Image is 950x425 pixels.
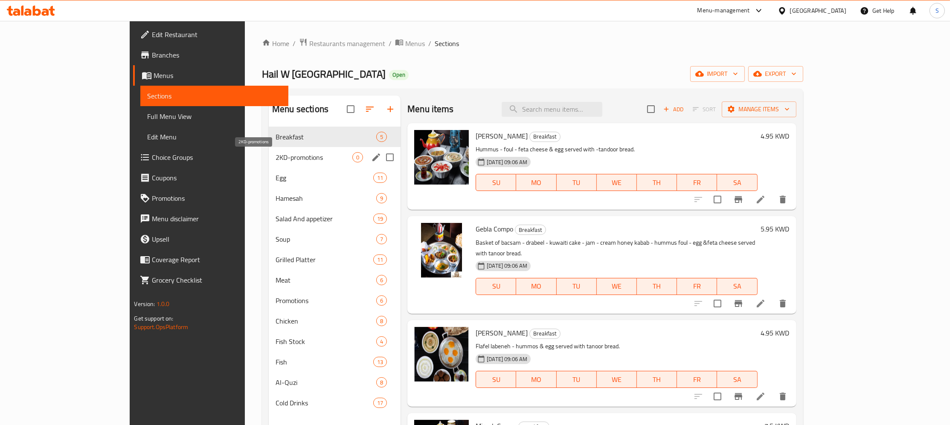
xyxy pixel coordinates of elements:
p: Flafel labeneh - hummos & egg served with tanoor bread. [476,341,757,352]
span: TU [560,280,593,292]
span: Coupons [152,173,282,183]
a: Edit menu item [755,391,766,402]
span: Sort sections [360,99,380,119]
span: Select section [642,100,660,118]
div: Cold Drinks [276,398,373,408]
span: Menus [154,70,282,81]
div: items [376,295,387,306]
span: SU [479,280,513,292]
span: Add [662,104,685,114]
img: Gebla Compo [414,223,469,278]
span: 1.0.0 [157,298,170,309]
span: Select to update [709,295,726,312]
a: Edit Restaurant [133,24,288,45]
h2: Menu items [407,103,454,116]
span: 0 [353,153,363,162]
p: Hummus - foul - feta cheese & egg served with -tandoor bread. [476,144,757,155]
span: Branches [152,50,282,60]
div: Fish Stock [276,336,376,347]
a: Edit menu item [755,194,766,205]
button: Manage items [722,101,796,117]
span: 5 [377,133,386,141]
button: import [690,66,745,82]
span: Al-Quzi [276,377,376,387]
span: [DATE] 09:06 AM [483,355,531,363]
span: Egg [276,173,373,183]
div: Breakfast [276,132,376,142]
a: Restaurants management [299,38,385,49]
div: items [373,398,387,408]
div: items [373,214,387,224]
span: Soup [276,234,376,244]
span: Hamesah [276,193,376,203]
span: Hail W [GEOGRAPHIC_DATA] [262,64,386,84]
a: Edit menu item [755,298,766,309]
div: items [373,254,387,265]
span: [DATE] 09:06 AM [483,262,531,270]
span: Get support on: [134,313,173,324]
button: edit [370,151,383,164]
span: MO [520,176,553,189]
span: S [935,6,939,15]
div: Grilled Platter11 [269,249,401,270]
span: Menu disclaimer [152,214,282,224]
div: Fish13 [269,352,401,372]
span: Edit Menu [147,132,282,142]
span: Promotions [276,295,376,306]
div: items [352,152,363,162]
button: MO [516,174,556,191]
button: FR [677,371,717,388]
span: TU [560,373,593,386]
a: Upsell [133,229,288,249]
a: Support.OpsPlatform [134,321,188,332]
div: items [376,234,387,244]
span: FR [680,373,714,386]
h6: 4.95 KWD [761,327,790,339]
span: [PERSON_NAME] [476,130,528,142]
a: Menus [395,38,425,49]
span: WE [600,373,633,386]
img: dirwaza Compo [414,327,469,382]
div: items [376,275,387,285]
span: Select all sections [342,100,360,118]
span: Add item [660,103,687,116]
span: Upsell [152,234,282,244]
span: WE [600,176,633,189]
button: TH [637,371,677,388]
div: Breakfast [529,132,561,142]
button: Add [660,103,687,116]
button: SU [476,174,516,191]
span: Chicken [276,316,376,326]
div: Breakfast5 [269,127,401,147]
button: WE [597,371,637,388]
span: MO [520,373,553,386]
div: items [376,193,387,203]
div: Breakfast [529,329,561,339]
span: 17 [374,399,386,407]
button: Branch-specific-item [728,189,749,210]
span: SA [720,280,754,292]
div: Open [389,70,409,80]
span: 6 [377,297,386,305]
span: 8 [377,379,386,387]
span: MO [520,280,553,292]
span: Salad And appetizer [276,214,373,224]
span: SA [720,373,754,386]
div: Cold Drinks17 [269,393,401,413]
a: Branches [133,45,288,65]
div: Meat6 [269,270,401,290]
span: [PERSON_NAME] [476,327,528,339]
button: SA [717,371,757,388]
span: 9 [377,194,386,202]
span: Grilled Platter [276,254,373,265]
div: Egg11 [269,168,401,188]
span: 7 [377,235,386,243]
div: Salad And appetizer19 [269,208,401,229]
li: / [293,38,296,49]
